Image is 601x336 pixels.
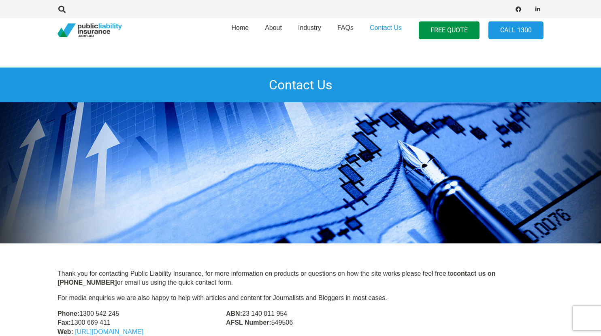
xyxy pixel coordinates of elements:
[257,16,290,45] a: About
[419,21,480,40] a: FREE QUOTE
[513,4,524,15] a: Facebook
[58,270,495,286] strong: contact us on [PHONE_NUMBER]
[488,21,543,40] a: Call 1300
[226,319,271,326] strong: AFSL Number:
[329,16,362,45] a: FAQs
[298,24,321,31] span: Industry
[58,23,122,38] a: pli_logotransparent
[532,4,543,15] a: LinkedIn
[370,24,402,31] span: Contact Us
[362,16,410,45] a: Contact Us
[54,6,70,13] a: Search
[290,16,329,45] a: Industry
[337,24,354,31] span: FAQs
[75,328,143,335] a: [URL][DOMAIN_NAME]
[231,24,249,31] span: Home
[58,294,543,302] p: For media enquiries we are also happy to help with articles and content for Journalists and Blogg...
[58,269,543,287] p: Thank you for contacting Public Liability Insurance, for more information on products or question...
[58,310,79,317] strong: Phone:
[58,328,73,335] strong: Web:
[226,309,375,328] p: 23 140 011 954 549506
[226,310,242,317] strong: ABN:
[223,16,257,45] a: Home
[265,24,282,31] span: About
[58,319,71,326] strong: Fax:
